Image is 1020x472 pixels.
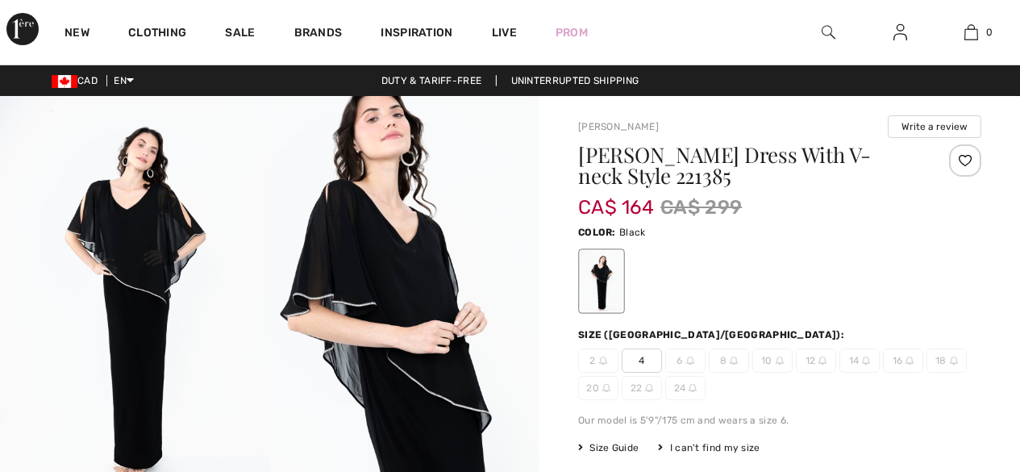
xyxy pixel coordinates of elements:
[578,376,618,400] span: 20
[776,357,784,365] img: ring-m.svg
[752,349,793,373] span: 10
[128,26,186,43] a: Clothing
[665,376,706,400] span: 24
[619,227,646,238] span: Black
[492,24,517,41] a: Live
[888,115,981,138] button: Write a review
[578,121,659,132] a: [PERSON_NAME]
[52,75,104,86] span: CAD
[936,23,1006,42] a: 0
[578,441,639,455] span: Size Guide
[986,25,993,40] span: 0
[883,349,923,373] span: 16
[686,357,694,365] img: ring-m.svg
[114,75,134,86] span: EN
[52,75,77,88] img: Canadian Dollar
[658,441,760,455] div: I can't find my size
[660,193,742,222] span: CA$ 299
[225,26,255,43] a: Sale
[578,180,654,219] span: CA$ 164
[578,413,981,428] div: Our model is 5'9"/175 cm and wears a size 6.
[730,357,738,365] img: ring-m.svg
[622,376,662,400] span: 22
[893,23,907,42] img: My Info
[645,384,653,392] img: ring-m.svg
[839,349,880,373] span: 14
[6,13,39,45] img: 1ère Avenue
[689,384,697,392] img: ring-m.svg
[862,357,870,365] img: ring-m.svg
[578,328,847,342] div: Size ([GEOGRAPHIC_DATA]/[GEOGRAPHIC_DATA]):
[294,26,343,43] a: Brands
[709,349,749,373] span: 8
[796,349,836,373] span: 12
[622,349,662,373] span: 4
[964,23,978,42] img: My Bag
[65,26,90,43] a: New
[381,26,452,43] span: Inspiration
[599,357,607,365] img: ring-m.svg
[581,251,622,311] div: Black
[926,349,967,373] span: 18
[578,349,618,373] span: 2
[578,144,914,186] h1: [PERSON_NAME] Dress With V-neck Style 221385
[578,227,616,238] span: Color:
[906,357,914,365] img: ring-m.svg
[881,23,920,43] a: Sign In
[556,24,588,41] a: Prom
[818,357,826,365] img: ring-m.svg
[602,384,610,392] img: ring-m.svg
[822,23,835,42] img: search the website
[665,349,706,373] span: 6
